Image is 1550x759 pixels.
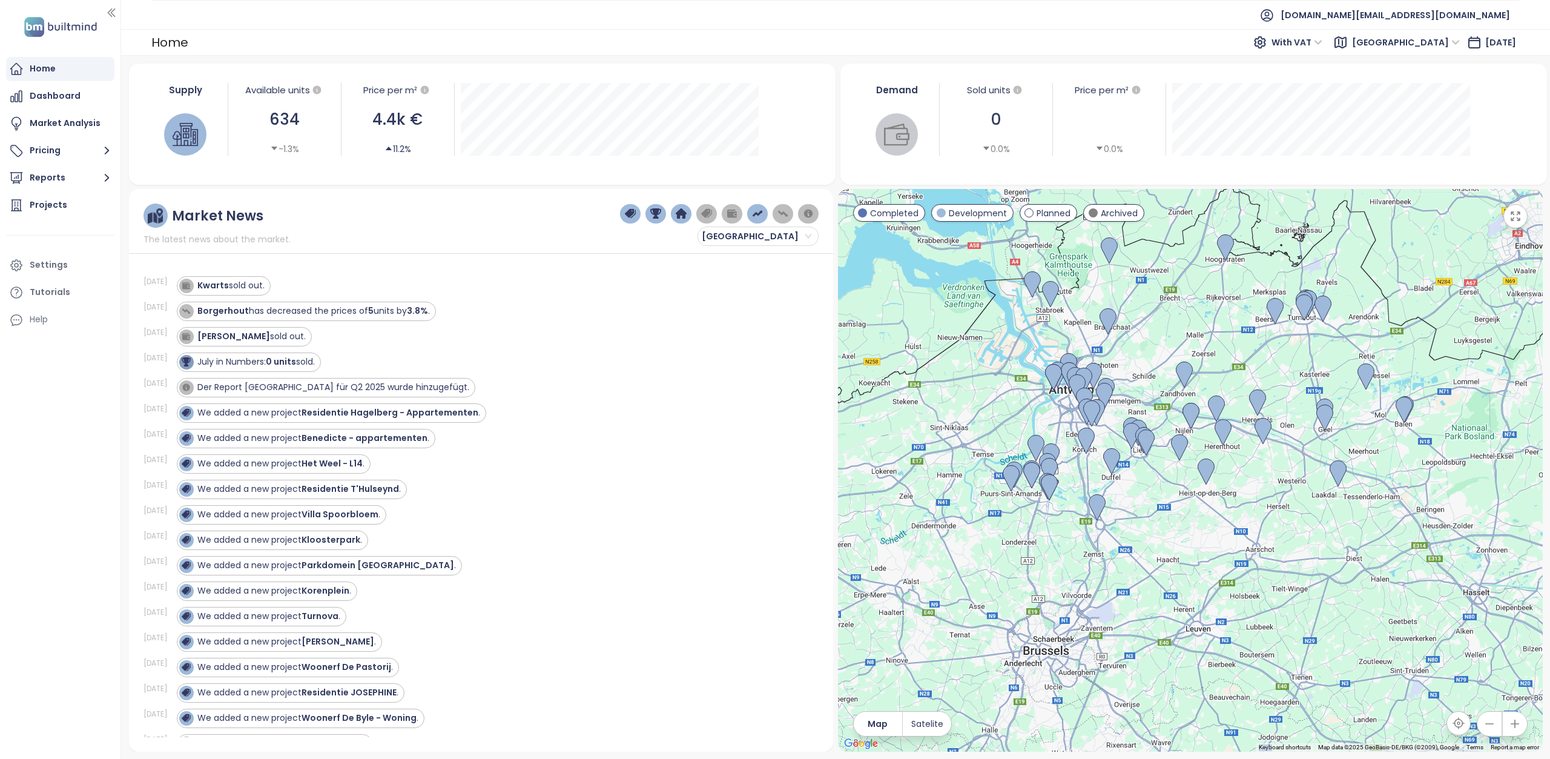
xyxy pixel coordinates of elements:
div: [DATE] [143,531,174,542]
button: Satelite [903,712,951,736]
div: Settings [30,257,68,273]
strong: [PERSON_NAME] [302,635,374,648]
img: icon [182,688,190,697]
img: price-tag-grey.png [701,208,712,219]
button: Reports [6,166,114,190]
strong: Parkdomein [GEOGRAPHIC_DATA] [302,559,454,571]
span: Antwerp [702,227,811,245]
img: icon [182,714,190,722]
strong: Residentie T'Hulseynd [302,483,399,495]
div: [DATE] [143,429,174,440]
span: caret-up [384,144,393,153]
div: We added a new project . [197,483,401,496]
div: 4.4k € [348,107,448,132]
div: July in Numbers: sold. [197,356,315,368]
span: Satelite [911,717,943,731]
div: Home [151,31,188,53]
img: icon [182,586,190,595]
img: icon [182,307,190,315]
a: Open this area in Google Maps (opens a new window) [841,736,881,752]
strong: Villa Spoorbloem [302,508,378,520]
strong: 5 [368,305,374,317]
span: [DATE] [1485,36,1516,48]
span: [DOMAIN_NAME][EMAIL_ADDRESS][DOMAIN_NAME] [1281,1,1510,30]
div: 634 [234,107,335,132]
div: We added a new project . [197,585,351,597]
button: Keyboard shortcuts [1259,743,1311,752]
div: -1.3% [270,142,299,156]
strong: Benedicte - appartementen [302,432,427,444]
div: We added a new project . [197,432,429,445]
img: Google [841,736,881,752]
div: [DATE] [143,327,174,338]
span: caret-down [270,144,279,153]
div: We added a new project . [197,406,480,419]
div: [DATE] [143,454,174,465]
img: icon [182,332,190,340]
div: [DATE] [143,556,174,567]
strong: 3.8% [407,305,428,317]
img: icon [182,408,190,417]
div: Help [6,308,114,332]
img: price-tag-dark-blue.png [625,208,636,219]
img: icon [182,281,190,290]
span: Completed [870,207,918,220]
strong: Korenplein [302,585,349,597]
div: 11.2% [384,142,411,156]
span: Map data ©2025 GeoBasis-DE/BKG (©2009), Google [1318,744,1459,751]
strong: Kwarts [197,279,229,291]
img: price-decreases.png [777,208,788,219]
div: [DATE] [143,276,174,287]
div: Sold units [946,83,1046,98]
div: [DATE] [143,353,174,363]
span: caret-down [982,144,991,153]
strong: Woonerf De Pastorij [302,661,391,673]
div: Price per m² [1059,83,1159,98]
img: icon [182,663,190,671]
div: We added a new project . [197,610,340,623]
img: wallet-dark-grey.png [727,208,737,219]
div: Supply [150,83,222,97]
div: [DATE] [143,607,174,618]
div: [DATE] [143,658,174,669]
div: We added a new project . [197,635,376,648]
a: Terms [1466,744,1483,751]
strong: Woonerf De Byle - Woning [302,712,417,724]
div: Home [30,61,56,76]
img: icon [182,383,190,391]
span: With VAT [1271,33,1322,51]
div: Available units [234,83,335,98]
div: [DATE] [143,378,174,389]
div: We added a new project . [197,686,398,699]
span: The latest news about the market. [143,233,291,246]
img: ruler [148,208,163,224]
div: [DATE] [143,505,174,516]
div: [DATE] [143,632,174,643]
strong: 0 units [266,356,296,368]
img: icon [182,357,190,366]
strong: Residentie JOSEPHINE [302,686,397,698]
div: Price per m² [363,83,417,98]
span: Development [949,207,1007,220]
div: [DATE] [143,683,174,694]
button: Map [854,712,902,736]
strong: Kloosterpark [302,534,360,546]
img: logo [21,15,101,39]
div: 0.0% [982,142,1010,156]
div: Market Analysis [30,116,101,131]
img: icon [182,459,190,468]
div: [DATE] [143,734,174,745]
strong: Borgerhout [197,305,249,317]
div: sold out. [197,279,265,292]
strong: Residentie Hagelberg - Appartementen [302,406,478,419]
span: Antwerp [1352,33,1460,51]
div: Dashboard [30,88,81,104]
div: Help [30,312,48,327]
div: We added a new project . [197,712,418,724]
div: sold out. [197,330,306,343]
a: Settings [6,253,114,277]
img: icon [182,561,190,569]
img: home-dark-blue.png [676,208,687,219]
a: Report a map error [1491,744,1539,751]
img: icon [182,485,190,493]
